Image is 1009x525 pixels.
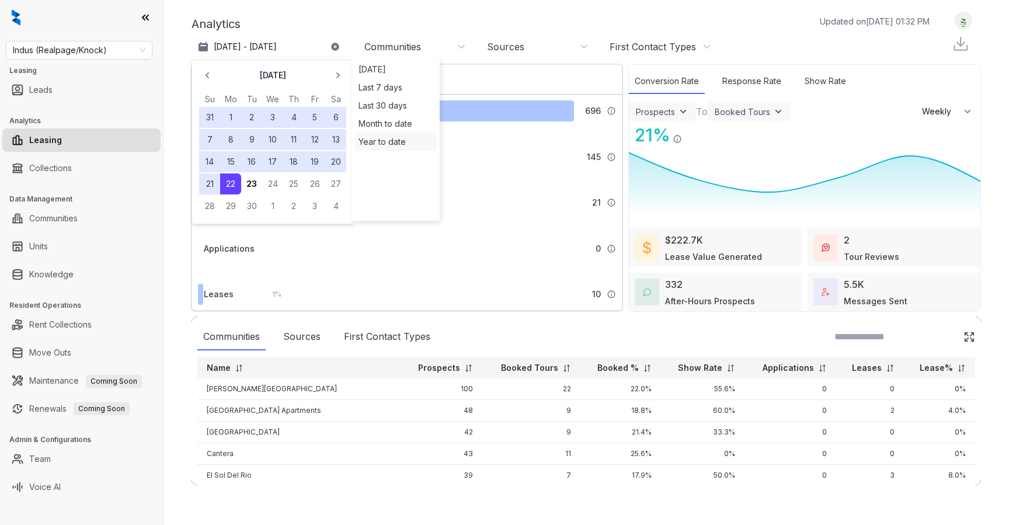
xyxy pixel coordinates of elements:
button: 9 [241,129,262,150]
td: 48 [402,400,483,422]
img: sorting [643,364,652,373]
button: 11 [283,129,304,150]
div: 21 % [629,122,670,148]
span: Indus (Realpage/Knock) [13,41,145,59]
h3: Admin & Configurations [9,434,163,445]
img: sorting [886,364,895,373]
img: Info [607,290,616,299]
td: 18.8% [580,400,661,422]
button: 5 [304,107,325,128]
button: 17 [262,151,283,172]
img: ViewFilterArrow [677,106,689,117]
button: 2 [283,196,304,217]
th: Thursday [283,93,304,106]
button: 1 [220,107,241,128]
td: 39 [402,465,483,486]
td: 0 [744,400,836,422]
td: 0 [744,378,836,400]
button: 3 [304,196,325,217]
td: 21.4% [580,422,661,443]
div: To [696,105,708,119]
button: 25 [283,173,304,194]
img: TourReviews [822,244,830,252]
td: [GEOGRAPHIC_DATA] [197,422,402,443]
button: 30 [241,196,262,217]
td: 33.3% [661,422,744,443]
th: Saturday [325,93,346,106]
td: Cantera [197,443,402,465]
h3: Resident Operations [9,300,163,311]
td: 0 [744,422,836,443]
p: Name [207,362,231,374]
div: Applications [204,242,255,255]
div: Communities [364,40,421,53]
div: Last 7 days [355,78,437,96]
li: Knowledge [2,263,161,286]
li: Maintenance [2,369,161,392]
td: 0% [661,443,744,465]
td: 22 [482,378,580,400]
button: 18 [283,151,304,172]
p: Applications [763,362,814,374]
td: 11 [482,443,580,465]
img: Info [607,152,616,162]
button: 2 [241,107,262,128]
p: Show Rate [678,362,722,374]
span: 21 [592,196,601,209]
a: Voice AI [29,475,61,499]
td: [PERSON_NAME][GEOGRAPHIC_DATA] [197,378,402,400]
div: First Contact Types [338,324,436,350]
div: 2 [844,233,850,247]
span: 0 [596,242,601,255]
td: 43 [402,443,483,465]
div: After-Hours Prospects [665,295,755,307]
div: Month to date [355,114,437,133]
div: $222.7K [665,233,703,247]
div: Conversion Rate [629,69,705,94]
div: Messages Sent [844,295,907,307]
button: 3 [262,107,283,128]
div: 5.5K [844,277,864,291]
li: Leads [2,78,161,102]
h3: Data Management [9,194,163,204]
img: sorting [562,364,571,373]
td: [GEOGRAPHIC_DATA] Apartments [197,400,402,422]
span: Weekly [922,106,958,117]
p: Booked % [597,362,639,374]
div: Sources [487,40,524,53]
img: Click Icon [963,331,975,343]
a: Rent Collections [29,313,92,336]
button: 12 [304,129,325,150]
button: 13 [325,129,346,150]
button: 23 [241,173,262,194]
td: 8.0% [904,465,975,486]
div: Tour Reviews [844,251,899,263]
td: 0 [744,443,836,465]
th: Wednesday [262,93,283,106]
button: 7 [199,129,220,150]
td: 22.0% [580,378,661,400]
div: Communities [197,324,266,350]
span: Coming Soon [74,402,130,415]
td: 9 [482,422,580,443]
button: 22 [220,173,241,194]
img: Info [607,198,616,207]
td: El Sol Del Rio [197,465,402,486]
td: 55.6% [661,378,744,400]
div: Response Rate [716,69,787,94]
span: 145 [587,151,601,164]
div: 332 [665,277,683,291]
div: 1 % [260,288,281,301]
img: sorting [957,364,966,373]
div: Sources [277,324,326,350]
td: 0% [904,378,975,400]
div: Last 30 days [355,96,437,114]
td: 2 [836,400,904,422]
button: 8 [220,129,241,150]
li: Rent Collections [2,313,161,336]
button: 28 [199,196,220,217]
button: 15 [220,151,241,172]
button: 24 [262,173,283,194]
td: 7 [482,465,580,486]
p: Booked Tours [501,362,558,374]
